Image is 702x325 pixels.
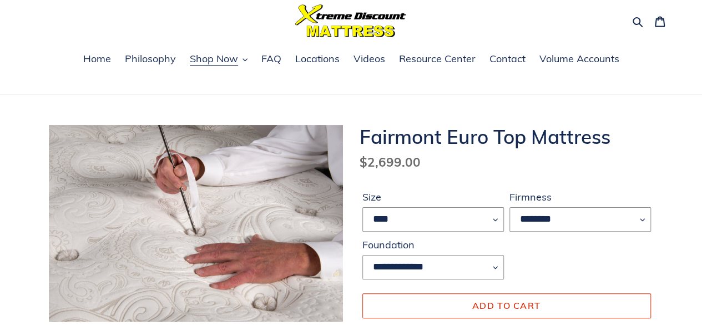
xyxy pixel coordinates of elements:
a: Philosophy [119,51,181,68]
a: Locations [290,51,345,68]
span: Shop Now [190,52,238,66]
a: Home [78,51,117,68]
label: Foundation [362,237,504,252]
label: Size [362,189,504,204]
a: Resource Center [393,51,481,68]
span: Volume Accounts [539,52,619,66]
span: Resource Center [399,52,476,66]
span: FAQ [261,52,281,66]
img: Xtreme Discount Mattress [295,4,406,37]
span: Videos [353,52,385,66]
button: Shop Now [184,51,253,68]
span: Locations [295,52,340,66]
a: Videos [348,51,391,68]
button: Add to cart [362,293,651,318]
span: Philosophy [125,52,176,66]
a: FAQ [256,51,287,68]
span: $2,699.00 [360,154,421,170]
span: Contact [489,52,526,66]
a: Volume Accounts [534,51,625,68]
a: Contact [484,51,531,68]
h1: Fairmont Euro Top Mattress [360,125,654,148]
span: Add to cart [472,300,541,311]
label: Firmness [509,189,651,204]
span: Home [83,52,111,66]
